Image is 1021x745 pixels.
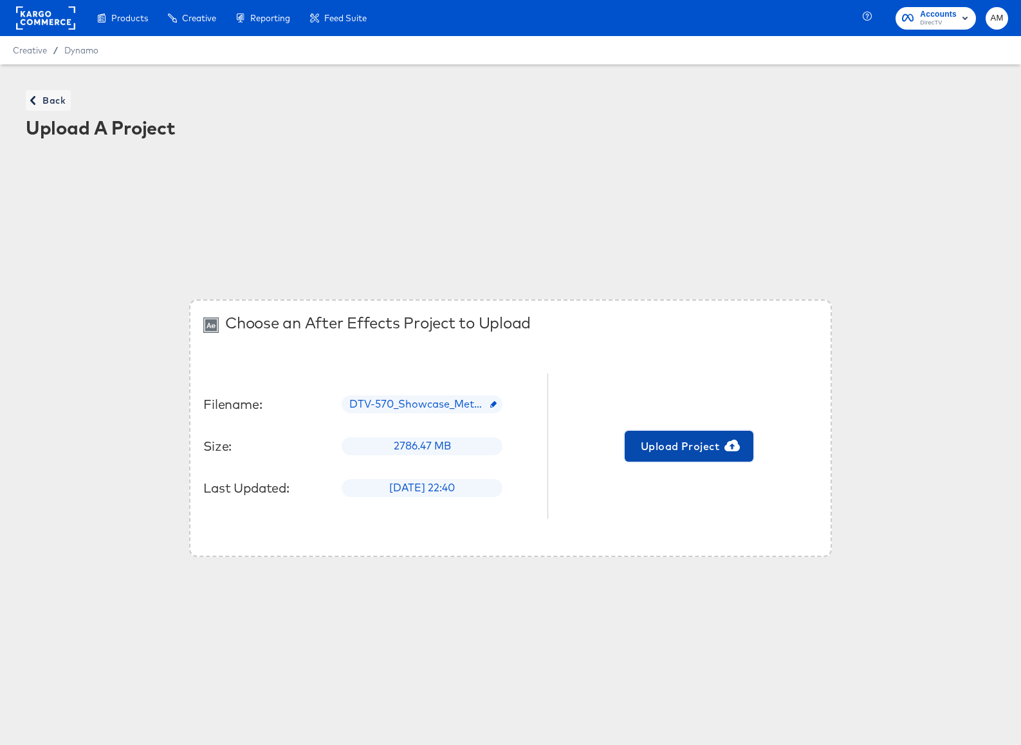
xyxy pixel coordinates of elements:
span: Accounts [920,8,957,21]
span: / [47,45,64,55]
div: Filename: [203,397,332,412]
a: Dynamo [64,45,98,55]
button: AccountsDirecTV [896,7,976,30]
span: Back [31,93,66,109]
div: DTV-570_Showcase_Meta1x1_4story.zip [342,395,502,413]
div: Choose an After Effects Project to Upload [225,314,531,332]
span: Creative [13,45,47,55]
div: Upload A Project [26,117,995,138]
span: Upload Project [630,437,748,455]
span: Reporting [250,13,290,23]
button: AM [986,7,1008,30]
span: DirecTV [920,18,957,28]
button: Back [26,90,71,111]
span: Products [111,13,148,23]
div: Last Updated: [203,480,332,496]
span: [DATE] 22:40 [382,480,463,495]
span: Feed Suite [324,13,367,23]
span: 2786.47 MB [386,439,459,453]
span: Creative [182,13,216,23]
div: Size: [203,439,332,454]
span: AM [991,11,1003,26]
span: DTV-570_Showcase_Meta1x1_4story.zip [342,397,502,411]
button: Upload Project [625,431,753,462]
